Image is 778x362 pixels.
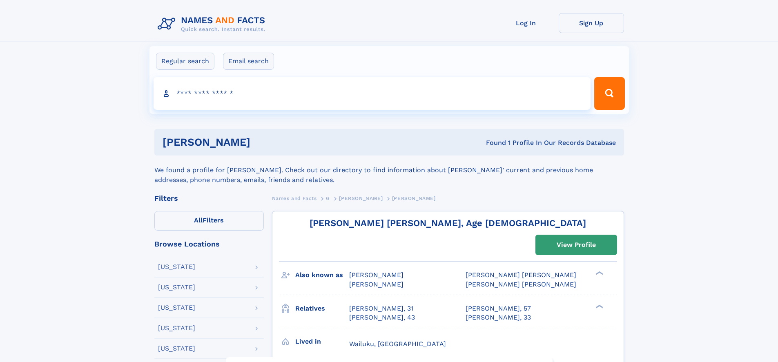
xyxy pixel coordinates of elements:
a: [PERSON_NAME], 31 [349,304,413,313]
div: [US_STATE] [158,284,195,291]
h1: [PERSON_NAME] [163,137,368,147]
div: Browse Locations [154,240,264,248]
div: We found a profile for [PERSON_NAME]. Check out our directory to find information about [PERSON_N... [154,155,624,185]
span: [PERSON_NAME] [PERSON_NAME] [466,271,576,279]
span: [PERSON_NAME] [392,195,436,201]
a: G [326,193,330,203]
div: [US_STATE] [158,325,195,331]
span: G [326,195,330,201]
div: View Profile [557,235,596,254]
span: [PERSON_NAME] [PERSON_NAME] [466,280,576,288]
button: Search Button [594,77,624,110]
a: [PERSON_NAME] [PERSON_NAME], Age [DEMOGRAPHIC_DATA] [310,218,586,228]
div: ❯ [594,271,604,276]
img: Logo Names and Facts [154,13,272,35]
label: Regular search [156,53,214,70]
a: [PERSON_NAME] [339,193,383,203]
h3: Lived in [295,335,349,349]
span: [PERSON_NAME] [349,280,403,288]
h3: Relatives [295,302,349,315]
div: ❯ [594,304,604,309]
a: [PERSON_NAME], 43 [349,313,415,322]
a: View Profile [536,235,617,255]
span: [PERSON_NAME] [339,195,383,201]
div: Filters [154,195,264,202]
input: search input [154,77,591,110]
a: Names and Facts [272,193,317,203]
div: [US_STATE] [158,264,195,270]
span: All [194,216,203,224]
div: Found 1 Profile In Our Records Database [368,138,616,147]
h3: Also known as [295,268,349,282]
span: [PERSON_NAME] [349,271,403,279]
a: Log In [493,13,559,33]
div: [US_STATE] [158,345,195,352]
a: [PERSON_NAME], 33 [466,313,531,322]
label: Filters [154,211,264,231]
a: [PERSON_NAME], 57 [466,304,531,313]
div: [US_STATE] [158,304,195,311]
label: Email search [223,53,274,70]
a: Sign Up [559,13,624,33]
span: Wailuku, [GEOGRAPHIC_DATA] [349,340,446,348]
